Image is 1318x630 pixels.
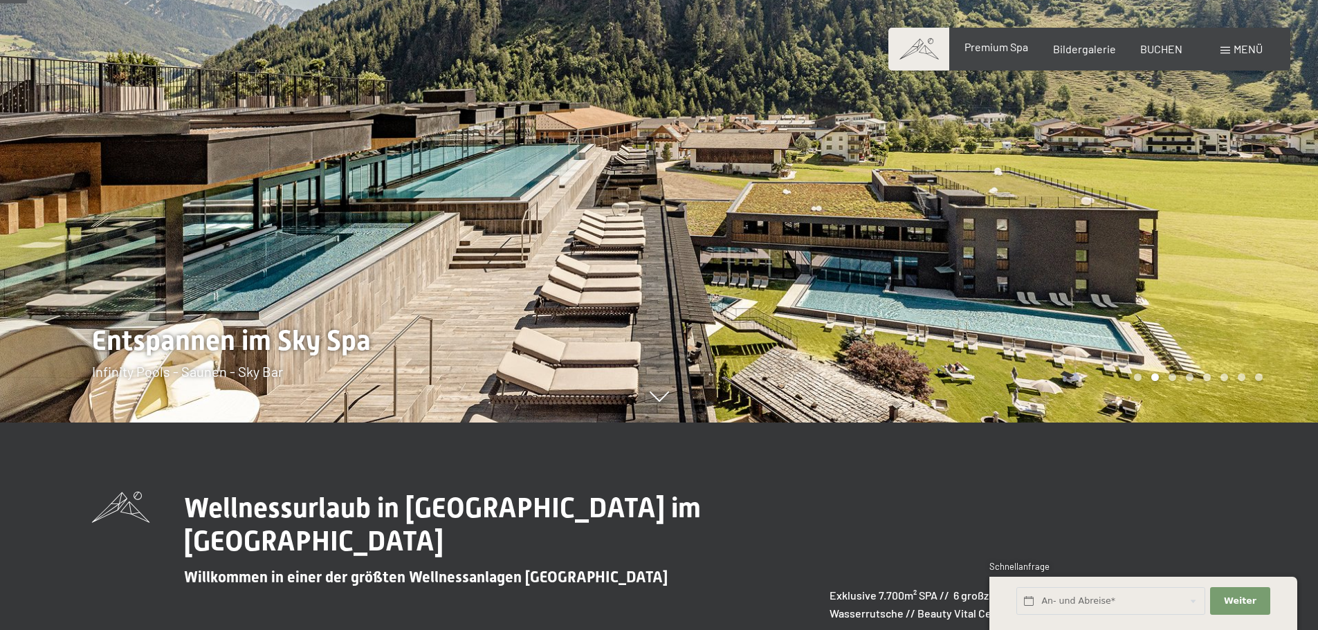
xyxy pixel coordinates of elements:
span: Schnellanfrage [989,561,1050,572]
a: BUCHEN [1140,42,1182,55]
div: Carousel Page 2 (Current Slide) [1151,373,1159,381]
a: Premium Spa [964,40,1028,53]
div: Carousel Page 1 [1134,373,1142,381]
span: Weiter [1224,595,1256,607]
div: Carousel Page 3 [1169,373,1176,381]
a: Bildergalerie [1053,42,1116,55]
div: Carousel Page 6 [1220,373,1228,381]
strong: Exklusive 7.700m² SPA // 6 großzügige Pools // 8 Saunen // 8 Ruheräume // 60m Wasserrutsche // Be... [830,589,1216,620]
div: Carousel Page 5 [1203,373,1211,381]
div: Carousel Page 4 [1186,373,1193,381]
span: Menü [1234,42,1263,55]
span: Wellnessurlaub in [GEOGRAPHIC_DATA] im [GEOGRAPHIC_DATA] [184,492,701,557]
div: Carousel Page 7 [1238,373,1245,381]
div: Carousel Page 8 [1255,373,1263,381]
span: Willkommen in einer der größten Wellnessanlagen [GEOGRAPHIC_DATA] [184,568,668,586]
button: Weiter [1210,587,1270,615]
div: Carousel Pagination [1129,373,1263,381]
